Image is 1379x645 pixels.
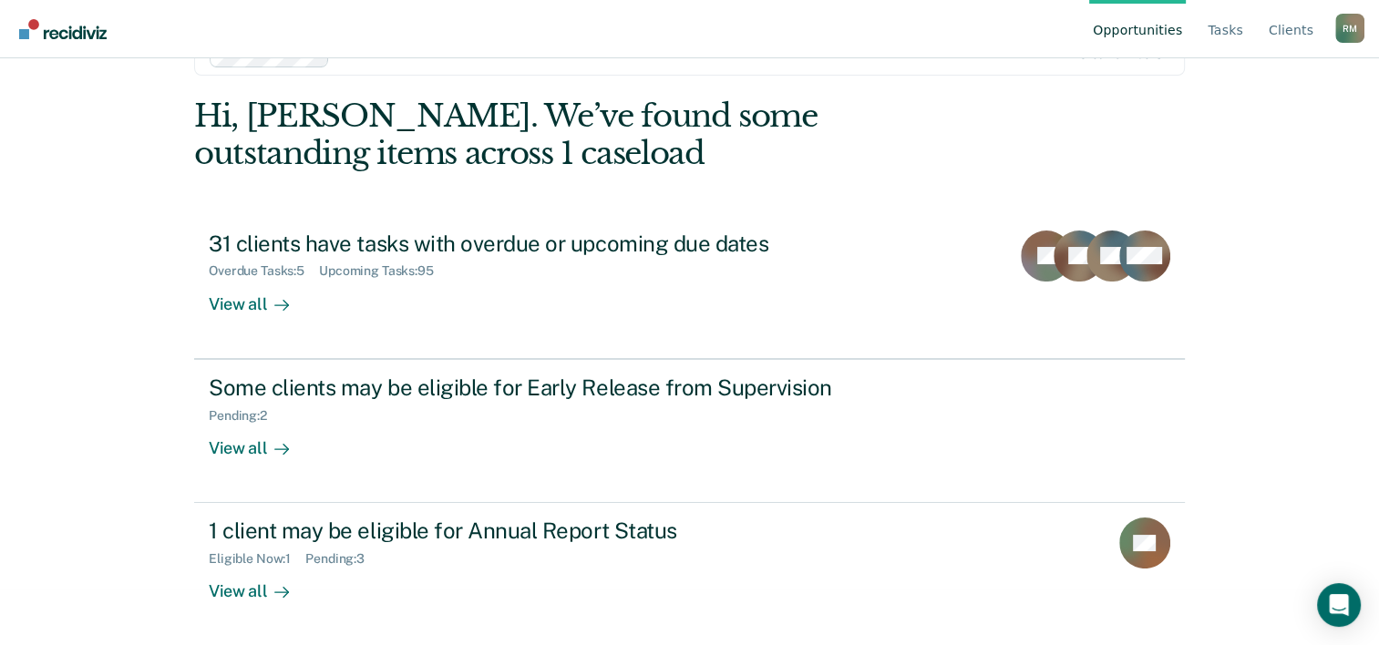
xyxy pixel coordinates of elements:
div: Pending : 3 [305,551,379,567]
div: View all [209,423,311,458]
div: Hi, [PERSON_NAME]. We’ve found some outstanding items across 1 caseload [194,97,986,172]
div: 31 clients have tasks with overdue or upcoming due dates [209,230,849,257]
div: Pending : 2 [209,408,282,424]
img: Recidiviz [19,19,107,39]
button: Profile dropdown button [1335,14,1364,43]
div: Open Intercom Messenger [1317,583,1361,627]
div: View all [209,279,311,314]
div: Upcoming Tasks : 95 [319,263,448,279]
div: Some clients may be eligible for Early Release from Supervision [209,374,849,401]
a: Some clients may be eligible for Early Release from SupervisionPending:2View all [194,359,1185,503]
div: View all [209,567,311,602]
div: 1 client may be eligible for Annual Report Status [209,517,849,544]
div: Overdue Tasks : 5 [209,263,319,279]
div: R M [1335,14,1364,43]
div: Eligible Now : 1 [209,551,305,567]
a: 31 clients have tasks with overdue or upcoming due datesOverdue Tasks:5Upcoming Tasks:95View all [194,216,1185,359]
